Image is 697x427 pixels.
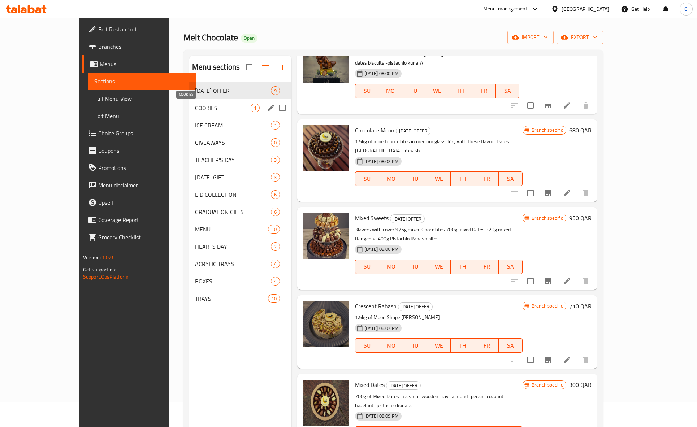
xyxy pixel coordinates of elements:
span: SU [358,86,376,96]
div: [DATE] OFFER9 [189,82,291,99]
span: MO [381,86,399,96]
span: MENU [195,225,268,234]
div: items [271,86,280,95]
button: import [507,31,554,44]
div: Open [241,34,257,43]
span: Branch specific [529,127,566,134]
a: Branches [82,38,196,55]
span: Promotions [98,164,190,172]
span: Menus [100,60,190,68]
button: Branch-specific-item [540,97,557,114]
button: TH [449,84,472,98]
span: SU [358,174,376,184]
button: Add section [274,58,291,76]
p: Acrylic box with Cover and LED lights 1 Kg of chocolate with these flavor -dates biscuits -pistac... [355,49,519,67]
a: Edit menu item [563,277,571,286]
button: Branch-specific-item [540,273,557,290]
button: export [557,31,603,44]
span: [DATE] OFFER [396,127,430,135]
span: Branches [98,42,190,51]
span: 4 [271,261,280,267]
span: WE [430,340,448,351]
span: [DATE] OFFER [390,215,424,223]
span: [DATE] OFFER [398,302,432,311]
button: SA [499,260,523,274]
div: RAMADAN OFFER [398,302,433,311]
button: SU [355,260,379,274]
span: Upsell [98,198,190,207]
span: 3 [271,157,280,164]
div: ICE CREAM1 [189,117,291,134]
div: MOTHER'S DAY GIFT [195,173,270,182]
span: Version: [83,253,101,262]
h6: 300 QAR [569,380,592,390]
a: Coupons [82,142,196,159]
span: 10 [268,226,279,233]
button: SA [499,171,523,186]
span: EID COLLECTION [195,190,270,199]
button: SA [499,338,523,353]
span: Full Menu View [94,94,190,103]
h6: 710 QAR [569,301,592,311]
span: Sections [94,77,190,86]
span: G [684,5,688,13]
span: 10 [268,295,279,302]
button: TH [451,171,475,186]
button: MO [379,260,403,274]
span: Branch specific [529,302,566,309]
div: items [271,242,280,251]
div: Menu-management [483,5,528,13]
h2: Menu sections [192,62,240,73]
span: WE [428,86,446,96]
span: TRAYS [195,294,268,303]
button: SU [355,338,379,353]
span: Open [241,35,257,41]
span: 4 [271,278,280,285]
button: edit [265,103,276,113]
p: 1.5kg of Moon Shape [PERSON_NAME] [355,313,523,322]
span: 9 [271,87,280,94]
span: Melt Chocolate [183,29,238,45]
span: Select to update [523,186,538,201]
span: 6 [271,209,280,215]
span: SA [499,86,516,96]
button: SA [496,84,519,98]
button: SU [355,84,379,98]
p: 3layers with cover 975g mixed Chocolates 700g mixed Dates 320g mixed Rangeena 400g Pistachio Raha... [355,225,523,243]
button: Branch-specific-item [540,184,557,202]
span: [DATE] 08:06 PM [362,246,402,253]
div: [GEOGRAPHIC_DATA] [562,5,609,13]
div: TEACHER'S DAY [195,156,270,164]
span: import [513,33,548,42]
span: FR [478,174,496,184]
div: items [271,138,280,147]
span: Mixed Dates [355,379,385,390]
button: delete [577,97,594,114]
span: Select to update [523,274,538,289]
button: TU [402,84,425,98]
span: Branch specific [529,382,566,388]
span: Get support on: [83,265,116,274]
span: MO [382,261,400,272]
span: Edit Restaurant [98,25,190,34]
button: FR [475,260,499,274]
span: WE [430,261,448,272]
span: BOXES [195,277,270,286]
span: SU [358,261,376,272]
span: ACRYLIC TRAYS [195,260,270,268]
a: Upsell [82,194,196,211]
span: WE [430,174,448,184]
span: export [562,33,597,42]
div: BOXES4 [189,273,291,290]
span: 1.0.0 [102,253,113,262]
span: Mixed Sweets [355,213,389,223]
span: [DATE] GIFT [195,173,270,182]
span: Chocolate Moon [355,125,394,136]
span: [DATE] 08:02 PM [362,158,402,165]
span: SA [502,340,520,351]
span: Coverage Report [98,215,190,224]
h6: 680 QAR [569,125,592,135]
button: MO [379,338,403,353]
